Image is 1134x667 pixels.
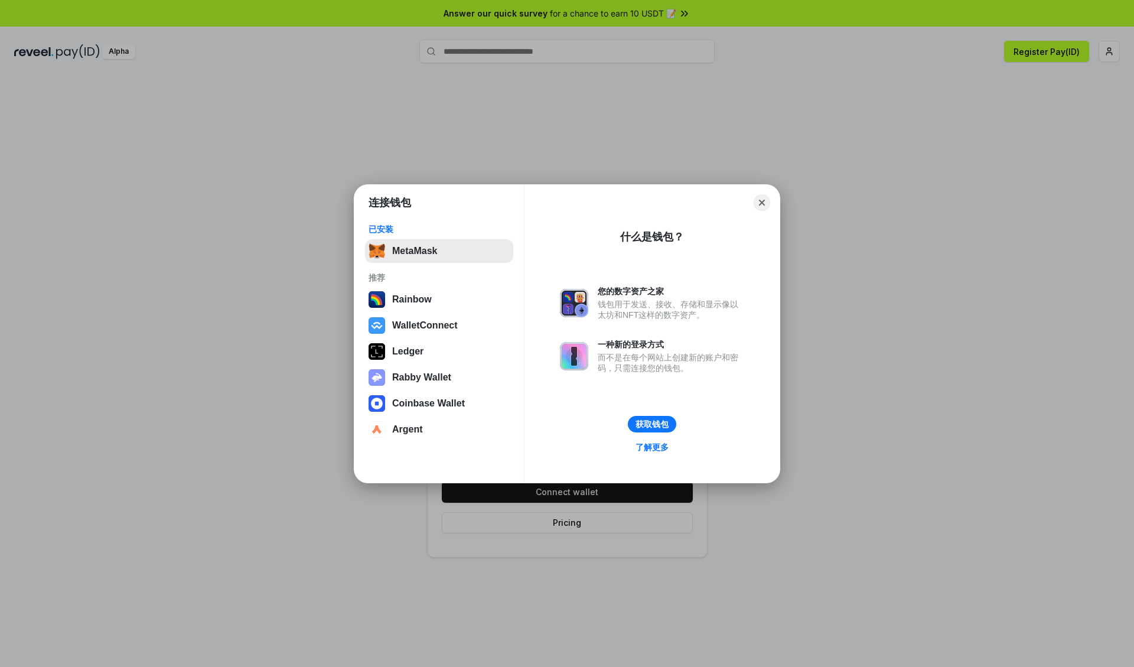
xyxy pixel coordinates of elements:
[365,366,513,389] button: Rabby Wallet
[392,424,423,435] div: Argent
[392,246,437,256] div: MetaMask
[365,418,513,441] button: Argent
[636,442,669,453] div: 了解更多
[392,398,465,409] div: Coinbase Wallet
[560,342,588,370] img: svg+xml,%3Csvg%20xmlns%3D%22http%3A%2F%2Fwww.w3.org%2F2000%2Fsvg%22%20fill%3D%22none%22%20viewBox...
[365,314,513,337] button: WalletConnect
[598,352,744,373] div: 而不是在每个网站上创建新的账户和密码，只需连接您的钱包。
[369,421,385,438] img: svg+xml,%3Csvg%20width%3D%2228%22%20height%3D%2228%22%20viewBox%3D%220%200%2028%2028%22%20fill%3D...
[628,416,676,432] button: 获取钱包
[365,340,513,363] button: Ledger
[369,317,385,334] img: svg+xml,%3Csvg%20width%3D%2228%22%20height%3D%2228%22%20viewBox%3D%220%200%2028%2028%22%20fill%3D...
[392,294,432,305] div: Rainbow
[369,291,385,308] img: svg+xml,%3Csvg%20width%3D%22120%22%20height%3D%22120%22%20viewBox%3D%220%200%20120%20120%22%20fil...
[369,395,385,412] img: svg+xml,%3Csvg%20width%3D%2228%22%20height%3D%2228%22%20viewBox%3D%220%200%2028%2028%22%20fill%3D...
[598,339,744,350] div: 一种新的登录方式
[598,286,744,297] div: 您的数字资产之家
[628,440,676,455] a: 了解更多
[369,272,510,283] div: 推荐
[369,369,385,386] img: svg+xml,%3Csvg%20xmlns%3D%22http%3A%2F%2Fwww.w3.org%2F2000%2Fsvg%22%20fill%3D%22none%22%20viewBox...
[754,194,770,211] button: Close
[369,343,385,360] img: svg+xml,%3Csvg%20xmlns%3D%22http%3A%2F%2Fwww.w3.org%2F2000%2Fsvg%22%20width%3D%2228%22%20height%3...
[598,299,744,320] div: 钱包用于发送、接收、存储和显示像以太坊和NFT这样的数字资产。
[369,243,385,259] img: svg+xml,%3Csvg%20fill%3D%22none%22%20height%3D%2233%22%20viewBox%3D%220%200%2035%2033%22%20width%...
[560,289,588,317] img: svg+xml,%3Csvg%20xmlns%3D%22http%3A%2F%2Fwww.w3.org%2F2000%2Fsvg%22%20fill%3D%22none%22%20viewBox...
[369,196,411,210] h1: 连接钱包
[636,419,669,430] div: 获取钱包
[365,239,513,263] button: MetaMask
[392,346,423,357] div: Ledger
[369,224,510,235] div: 已安装
[365,392,513,415] button: Coinbase Wallet
[392,372,451,383] div: Rabby Wallet
[620,230,684,244] div: 什么是钱包？
[365,288,513,311] button: Rainbow
[392,320,458,331] div: WalletConnect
